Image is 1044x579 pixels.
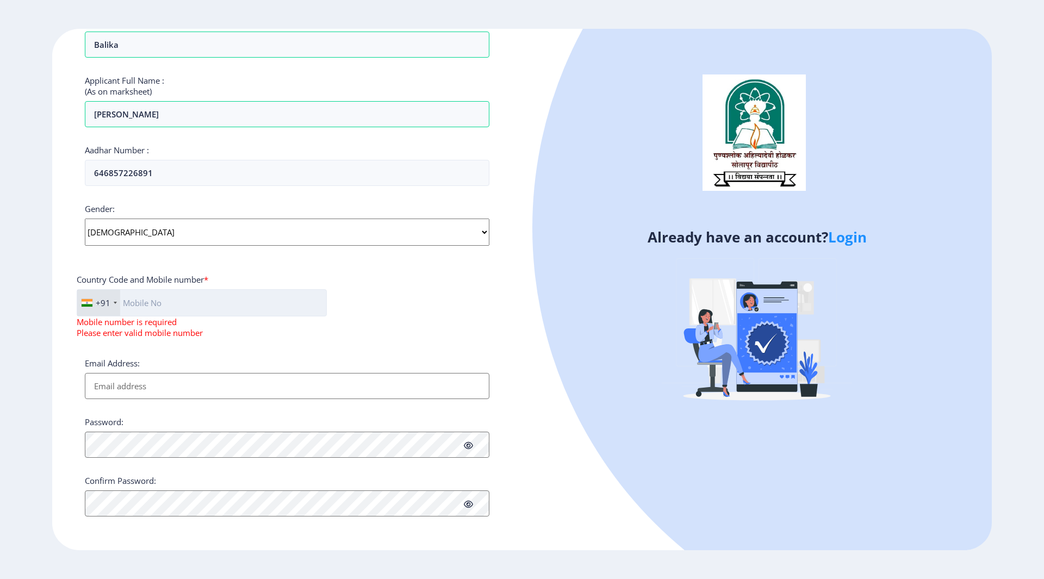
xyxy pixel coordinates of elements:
[77,290,120,316] div: India (भारत): +91
[77,289,327,316] input: Mobile No
[85,475,156,486] label: Confirm Password:
[85,101,489,127] input: Full Name
[85,160,489,186] input: Aadhar Number
[828,227,867,247] a: Login
[77,316,177,327] span: Mobile number is required
[85,75,164,97] label: Applicant Full Name : (As on marksheet)
[530,228,984,246] h4: Already have an account?
[85,373,489,399] input: Email address
[703,74,806,191] img: logo
[85,32,489,58] input: Last Name
[77,274,208,285] label: Country Code and Mobile number
[85,358,140,369] label: Email Address:
[85,416,123,427] label: Password:
[662,238,852,428] img: Verified-rafiki.svg
[85,145,149,155] label: Aadhar Number :
[77,327,203,338] span: Please enter valid mobile number
[85,203,115,214] label: Gender:
[96,297,110,308] div: +91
